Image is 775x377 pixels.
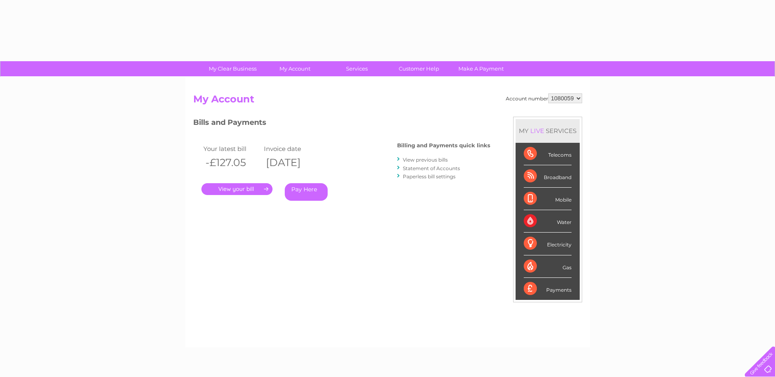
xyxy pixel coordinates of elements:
[524,188,572,210] div: Mobile
[199,61,266,76] a: My Clear Business
[193,93,582,109] h2: My Account
[201,154,262,171] th: -£127.05
[201,183,272,195] a: .
[397,142,490,149] h4: Billing and Payments quick links
[285,183,328,201] a: Pay Here
[506,93,582,103] div: Account number
[261,61,328,76] a: My Account
[323,61,391,76] a: Services
[529,127,546,135] div: LIVE
[193,117,490,131] h3: Bills and Payments
[524,255,572,278] div: Gas
[524,165,572,188] div: Broadband
[524,143,572,165] div: Telecoms
[262,154,323,171] th: [DATE]
[403,157,448,163] a: View previous bills
[201,143,262,154] td: Your latest bill
[524,210,572,233] div: Water
[447,61,515,76] a: Make A Payment
[262,143,323,154] td: Invoice date
[524,233,572,255] div: Electricity
[403,173,456,180] a: Paperless bill settings
[516,119,580,142] div: MY SERVICES
[524,278,572,300] div: Payments
[403,165,460,171] a: Statement of Accounts
[385,61,453,76] a: Customer Help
